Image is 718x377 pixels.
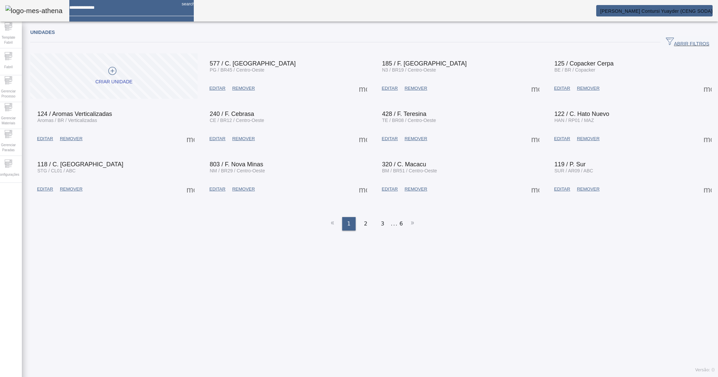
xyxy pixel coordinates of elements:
button: EDITAR [551,183,574,195]
span: HAN / RP01 / MAZ [554,118,594,123]
button: Mais [184,183,196,195]
button: Mais [702,183,714,195]
li: 6 [399,217,403,231]
button: REMOVER [574,183,603,195]
button: Criar unidade [30,53,198,99]
span: EDITAR [382,135,398,142]
button: EDITAR [34,133,57,145]
li: ... [391,217,398,231]
button: EDITAR [206,82,229,94]
span: 2 [364,220,367,228]
span: REMOVER [232,85,255,92]
button: EDITAR [379,82,401,94]
button: Mais [529,183,541,195]
span: 803 / F. Nova Minas [210,161,263,168]
span: Fabril [2,62,14,72]
span: EDITAR [209,186,225,193]
span: 320 / C. Macacu [382,161,426,168]
button: REMOVER [229,82,258,94]
button: Mais [529,82,541,94]
button: Mais [529,133,541,145]
button: Mais [357,133,369,145]
button: EDITAR [379,133,401,145]
span: TE / BR08 / Centro-Oeste [382,118,436,123]
span: STG / CL01 / ABC [37,168,76,173]
button: REMOVER [574,133,603,145]
span: REMOVER [577,85,600,92]
span: EDITAR [382,85,398,92]
span: NM / BR29 / Centro-Oeste [210,168,265,173]
span: EDITAR [554,135,570,142]
span: EDITAR [382,186,398,193]
span: Versão: () [695,368,715,372]
span: 118 / C. [GEOGRAPHIC_DATA] [37,161,123,168]
button: EDITAR [551,82,574,94]
span: EDITAR [37,186,53,193]
button: Mais [357,82,369,94]
span: 125 / Copacker Cerpa [554,60,614,67]
button: ABRIR FILTROS [660,36,715,48]
span: REMOVER [404,135,427,142]
span: CE / BR12 / Centro-Oeste [210,118,264,123]
span: 119 / P. Sur [554,161,586,168]
span: 577 / C. [GEOGRAPHIC_DATA] [210,60,295,67]
button: REMOVER [229,183,258,195]
button: Mais [357,183,369,195]
span: N3 / BR19 / Centro-Oeste [382,67,436,73]
span: 240 / F. Cebrasa [210,111,254,117]
span: EDITAR [554,85,570,92]
span: 428 / F. Teresina [382,111,427,117]
button: REMOVER [401,183,430,195]
button: EDITAR [206,183,229,195]
span: REMOVER [404,85,427,92]
span: [PERSON_NAME] Contursi Yuayder (CENG SODA) [600,8,713,14]
button: REMOVER [57,183,86,195]
span: REMOVER [232,135,255,142]
span: 3 [381,220,384,228]
div: Criar unidade [95,79,132,85]
span: SUR / AR09 / ABC [554,168,593,173]
span: EDITAR [37,135,53,142]
span: ABRIR FILTROS [666,37,709,47]
button: REMOVER [574,82,603,94]
button: REMOVER [401,82,430,94]
button: EDITAR [551,133,574,145]
span: 124 / Aromas Verticalizadas [37,111,112,117]
span: 185 / F. [GEOGRAPHIC_DATA] [382,60,467,67]
span: EDITAR [209,85,225,92]
img: logo-mes-athena [5,5,63,16]
button: Mais [702,82,714,94]
span: EDITAR [209,135,225,142]
span: REMOVER [232,186,255,193]
span: REMOVER [577,186,600,193]
button: EDITAR [206,133,229,145]
span: REMOVER [404,186,427,193]
span: BE / BR / Copacker [554,67,595,73]
button: REMOVER [57,133,86,145]
button: REMOVER [229,133,258,145]
button: Mais [184,133,196,145]
button: EDITAR [379,183,401,195]
button: EDITAR [34,183,57,195]
span: REMOVER [577,135,600,142]
span: 122 / C. Hato Nuevo [554,111,609,117]
span: PG / BR45 / Centro-Oeste [210,67,264,73]
span: EDITAR [554,186,570,193]
span: REMOVER [60,186,82,193]
span: Aromas / BR / Verticalizadas [37,118,97,123]
span: REMOVER [60,135,82,142]
button: REMOVER [401,133,430,145]
button: Mais [702,133,714,145]
span: BM / BR51 / Centro-Oeste [382,168,437,173]
span: Unidades [30,30,55,35]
